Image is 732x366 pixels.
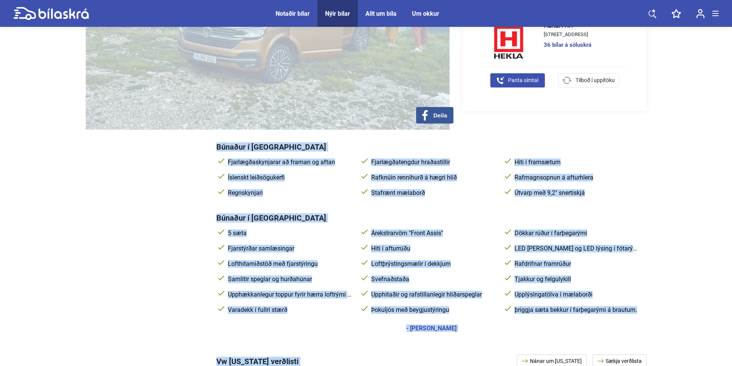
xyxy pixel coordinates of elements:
[513,275,639,283] span: Tjakkur og felgulykill
[513,260,639,268] span: Rafdrifnar framrúður
[370,229,495,237] span: Árekstrarvörn "Front Assis"
[416,107,453,124] button: Deila
[216,357,299,366] span: Vw [US_STATE] verðlisti
[216,142,326,152] span: Búnaður í [GEOGRAPHIC_DATA]
[513,306,639,314] span: þriggja sæta bekkur í farþegarými á brautum.
[576,76,615,84] span: Tilboð í uppítöku
[216,213,326,223] span: Búnaður í [GEOGRAPHIC_DATA]
[370,189,495,197] span: Stafrænt mælaborð
[370,174,495,181] span: Rafknúin rennihurð á hægri hlið
[370,245,495,252] span: Hiti í afturrúðu
[508,76,538,84] span: Panta símtal
[365,10,397,17] a: Allt um bíla
[226,189,352,197] span: Regnskynjari
[226,245,352,252] span: Fjarstýrðar samlæsingar
[226,275,352,283] span: Samlitir speglar og hurðahúnar
[513,189,639,197] span: Útvarp með 9,2" snertiskjá
[513,174,639,181] span: Rafmagnsopnun á afturhlera
[325,10,350,17] a: Nýir bílar
[412,10,439,17] a: Um okkur
[513,245,639,252] span: LED [PERSON_NAME] og LED lýsing í fótarými
[226,229,352,237] span: 5 sæta
[522,359,530,363] img: arrow.svg
[370,306,495,314] span: Þokuljós með beygjustýringu
[370,260,495,268] span: Loftþrýstingsmælir í dekkjum
[226,158,352,166] span: Fjarlægðaskynjarar að framan og aftan
[226,260,352,268] span: Lofthitamiðstöð með fjarstýringu
[544,32,591,37] span: [STREET_ADDRESS]
[544,42,591,48] a: 36 bílar á söluskrá
[513,291,639,298] span: Upplýsingatölva í mælaborði
[598,359,606,363] img: arrow.svg
[513,158,639,166] span: Hiti í framsætum
[226,174,352,181] span: Íslenskt leiðsögukerfi
[276,10,310,17] a: Notaðir bílar
[226,291,352,298] span: Upphækkanlegur toppur fyrir hærra loftrými og svefnaðstöðu uppi.
[370,275,495,283] span: Svefnaðstaða
[544,23,591,29] span: HEKLA HF.
[370,291,495,298] span: Upphitaðir og rafstillanlegir hliðarspeglar
[433,112,447,119] span: Deila
[513,229,639,237] span: Dökkar rúður í farþegarými
[226,306,352,314] span: Varadekk í fullri stærð
[370,158,495,166] span: Fjarlægðatengdur hraðastillir
[406,325,456,331] div: - [PERSON_NAME]
[696,9,705,18] img: user-login.svg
